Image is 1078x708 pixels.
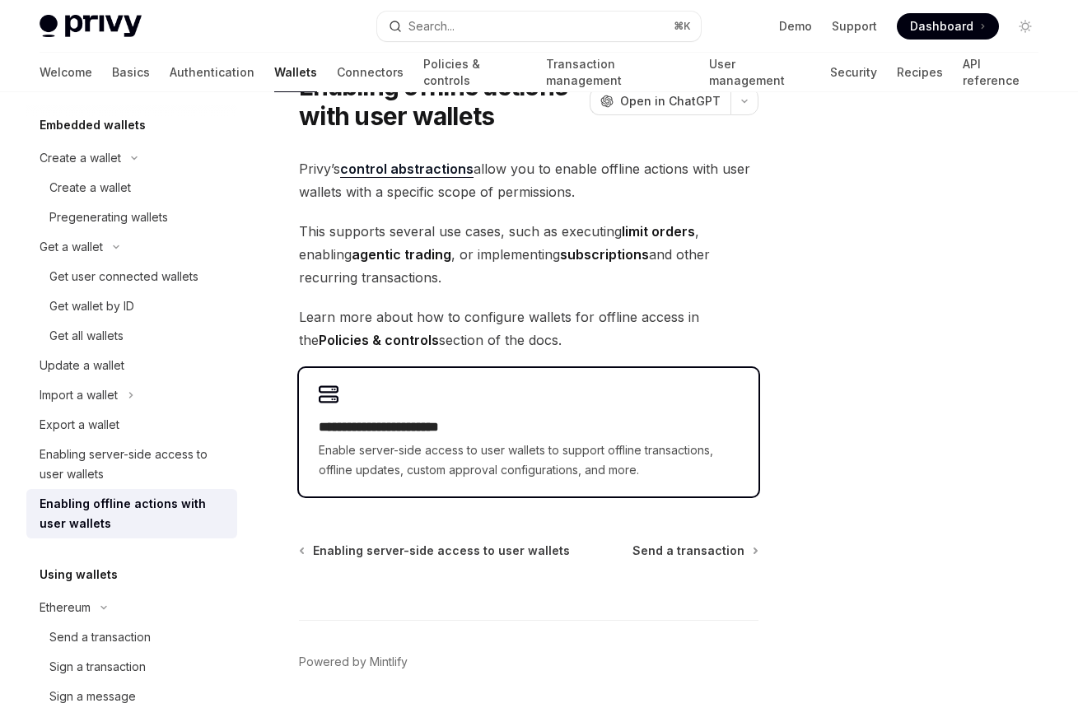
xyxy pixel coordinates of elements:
[26,291,237,321] a: Get wallet by ID
[26,652,237,682] a: Sign a transaction
[299,305,758,352] span: Learn more about how to configure wallets for offline access in the section of the docs.
[830,53,877,92] a: Security
[26,232,237,262] button: Toggle Get a wallet section
[299,220,758,289] span: This supports several use cases, such as executing , enabling , or implementing and other recurri...
[49,627,151,647] div: Send a transaction
[897,13,999,40] a: Dashboard
[423,53,526,92] a: Policies & controls
[299,157,758,203] span: Privy’s allow you to enable offline actions with user wallets with a specific scope of permissions.
[40,148,121,168] div: Create a wallet
[49,687,136,706] div: Sign a message
[170,53,254,92] a: Authentication
[632,543,757,559] a: Send a transaction
[26,173,237,203] a: Create a wallet
[40,237,103,257] div: Get a wallet
[26,622,237,652] a: Send a transaction
[299,72,583,131] h1: Enabling offline actions with user wallets
[40,415,119,435] div: Export a wallet
[340,161,474,178] a: control abstractions
[313,543,570,559] span: Enabling server-side access to user wallets
[49,207,168,227] div: Pregenerating wallets
[299,654,408,670] a: Powered by Mintlify
[560,246,649,263] strong: subscriptions
[26,593,237,622] button: Toggle Ethereum section
[26,440,237,489] a: Enabling server-side access to user wallets
[546,53,689,92] a: Transaction management
[299,368,758,496] a: **** **** **** **** ****Enable server-side access to user wallets to support offline transactions...
[377,12,702,41] button: Open search
[352,246,451,263] strong: agentic trading
[337,53,404,92] a: Connectors
[963,53,1038,92] a: API reference
[49,657,146,677] div: Sign a transaction
[49,296,134,316] div: Get wallet by ID
[40,115,146,135] h5: Embedded wallets
[112,53,150,92] a: Basics
[301,543,570,559] a: Enabling server-side access to user wallets
[832,18,877,35] a: Support
[1012,13,1038,40] button: Toggle dark mode
[26,203,237,232] a: Pregenerating wallets
[26,262,237,291] a: Get user connected wallets
[40,385,118,405] div: Import a wallet
[49,267,198,286] div: Get user connected wallets
[779,18,812,35] a: Demo
[590,87,730,115] button: Open in ChatGPT
[26,321,237,351] a: Get all wallets
[40,356,124,375] div: Update a wallet
[40,565,118,585] h5: Using wallets
[26,143,237,173] button: Toggle Create a wallet section
[319,440,739,480] span: Enable server-side access to user wallets to support offline transactions, offline updates, custo...
[49,178,131,198] div: Create a wallet
[319,332,439,348] strong: Policies & controls
[274,53,317,92] a: Wallets
[40,598,91,617] div: Ethereum
[40,445,227,484] div: Enabling server-side access to user wallets
[26,351,237,380] a: Update a wallet
[26,489,237,538] a: Enabling offline actions with user wallets
[26,380,237,410] button: Toggle Import a wallet section
[897,53,943,92] a: Recipes
[408,16,455,36] div: Search...
[40,494,227,533] div: Enabling offline actions with user wallets
[910,18,973,35] span: Dashboard
[674,20,691,33] span: ⌘ K
[26,410,237,440] a: Export a wallet
[40,15,142,38] img: light logo
[709,53,810,92] a: User management
[620,93,721,109] span: Open in ChatGPT
[632,543,744,559] span: Send a transaction
[49,326,124,346] div: Get all wallets
[622,223,695,240] strong: limit orders
[40,53,92,92] a: Welcome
